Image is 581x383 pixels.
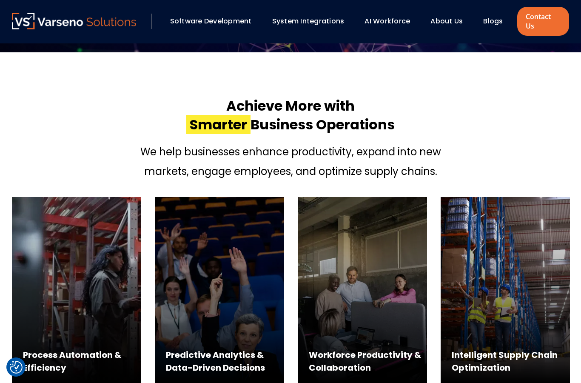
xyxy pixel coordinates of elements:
[170,16,252,26] a: Software Development
[186,115,251,134] span: Smarter
[12,13,136,29] img: Varseno Solutions – Product Engineering & IT Services
[365,16,410,26] a: AI Workforce
[430,16,463,26] a: About Us
[360,14,422,29] div: AI Workforce
[272,16,345,26] a: System Integrations
[268,14,356,29] div: System Integrations
[10,361,23,374] img: Revisit consent button
[10,361,23,374] button: Cookie Settings
[483,16,503,26] a: Blogs
[452,349,570,374] div: Intelligent Supply Chain Optimization
[140,144,441,160] p: We help businesses enhance productivity, expand into new
[12,13,136,30] a: Varseno Solutions – Product Engineering & IT Services
[186,97,395,134] h2: Achieve More with Business Operations
[166,14,264,29] div: Software Development
[426,14,475,29] div: About Us
[166,349,284,374] div: Predictive Analytics & Data-Driven Decisions
[140,164,441,179] p: markets, engage employees, and optimize supply chains.
[23,349,141,374] div: Process Automation & Efficiency
[517,7,569,36] a: Contact Us
[309,349,427,374] div: Workforce Productivity & Collaboration
[479,14,515,29] div: Blogs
